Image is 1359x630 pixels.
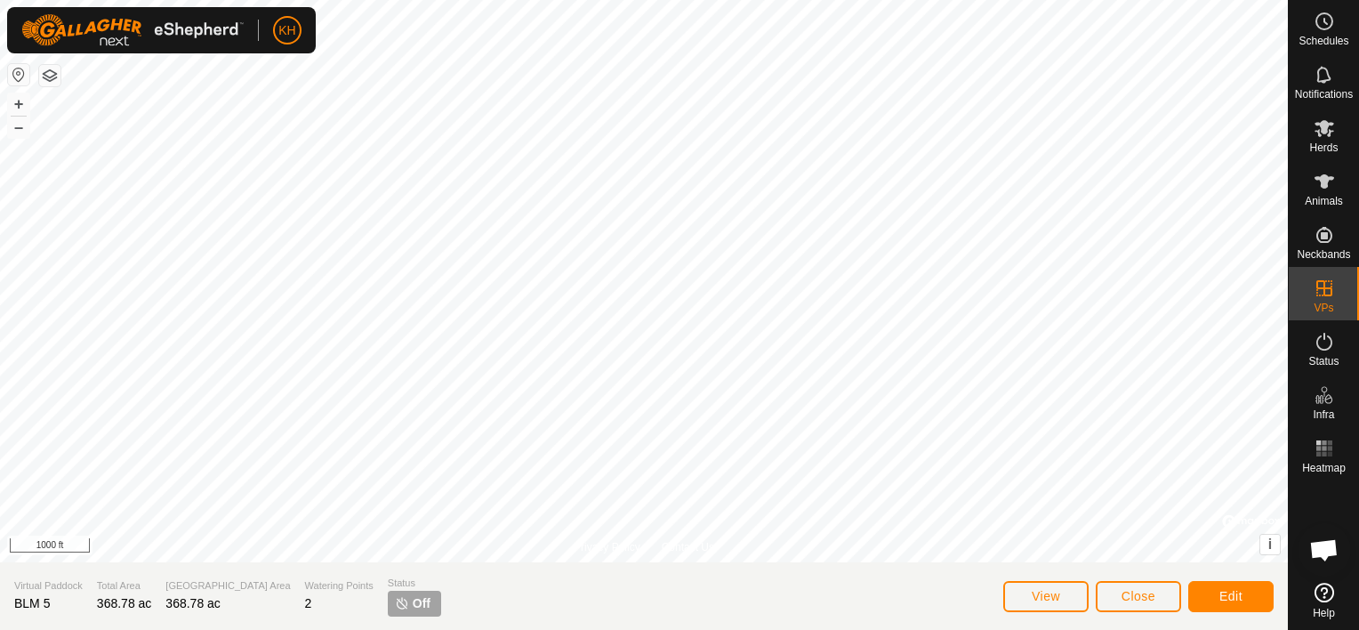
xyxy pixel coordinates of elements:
a: Help [1289,576,1359,626]
span: Herds [1309,142,1338,153]
span: Infra [1313,409,1334,420]
span: Notifications [1295,89,1353,100]
button: – [8,117,29,138]
span: i [1268,537,1272,552]
button: Map Layers [39,65,60,86]
img: Gallagher Logo [21,14,244,46]
span: [GEOGRAPHIC_DATA] Area [165,578,290,594]
span: Schedules [1299,36,1348,46]
span: Close [1122,589,1155,603]
a: Contact Us [662,539,714,555]
button: Close [1096,581,1181,612]
span: BLM 5 [14,596,50,610]
span: Total Area [97,578,152,594]
a: Open chat [1298,523,1351,577]
span: Animals [1305,196,1343,206]
button: Reset Map [8,64,29,85]
button: + [8,93,29,115]
button: i [1260,535,1280,554]
span: 2 [305,596,312,610]
span: 368.78 ac [165,596,221,610]
span: Help [1313,608,1335,618]
span: Heatmap [1302,463,1346,473]
span: Status [1308,356,1339,367]
button: View [1003,581,1089,612]
span: Status [388,576,441,591]
span: Watering Points [305,578,374,594]
span: View [1032,589,1060,603]
button: Edit [1188,581,1274,612]
a: Privacy Policy [574,539,640,555]
span: VPs [1314,303,1333,313]
span: 368.78 ac [97,596,152,610]
span: Edit [1219,589,1242,603]
span: Virtual Paddock [14,578,83,594]
span: Neckbands [1297,249,1350,260]
span: Off [413,594,430,613]
img: turn-off [395,596,409,610]
span: KH [278,21,295,40]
